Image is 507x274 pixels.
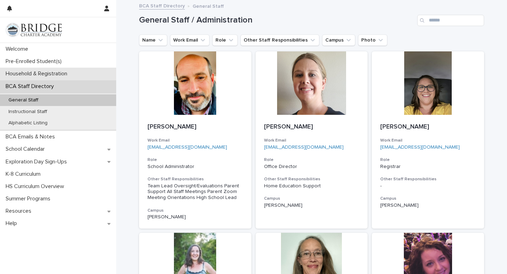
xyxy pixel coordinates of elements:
img: V1C1m3IdTEidaUdm9Hs0 [6,23,62,37]
p: Alphabetic Listing [3,120,53,126]
p: General Staff [3,97,44,103]
h3: Campus [148,208,243,213]
a: [PERSON_NAME]Work Email[EMAIL_ADDRESS][DOMAIN_NAME]RoleSchool AdministratorOther Staff Responsibi... [139,51,251,229]
h3: Other Staff Responsibilities [148,176,243,182]
p: Exploration Day Sign-Ups [3,158,73,165]
a: [PERSON_NAME]Work Email[EMAIL_ADDRESS][DOMAIN_NAME]RoleOffice DirectorOther Staff Responsibilitie... [256,51,368,229]
div: - [380,183,476,189]
p: [PERSON_NAME] [380,123,476,131]
p: [PERSON_NAME] [380,203,476,208]
p: Registrar [380,164,476,170]
p: [PERSON_NAME] [148,123,243,131]
p: Resources [3,208,37,214]
h3: Role [380,157,476,163]
div: Home Education Support [264,183,359,189]
p: Help [3,220,23,227]
a: [EMAIL_ADDRESS][DOMAIN_NAME] [264,145,344,150]
a: [EMAIL_ADDRESS][DOMAIN_NAME] [148,145,227,150]
input: Search [417,15,484,26]
h3: Work Email [264,138,359,143]
button: Role [212,35,238,46]
button: Campus [322,35,355,46]
p: K-8 Curriculum [3,171,46,178]
p: Office Director [264,164,359,170]
a: BCA Staff Directory [139,1,185,10]
p: BCA Staff Directory [3,83,60,90]
a: [EMAIL_ADDRESS][DOMAIN_NAME] [380,145,460,150]
button: Work Email [170,35,209,46]
p: Summer Programs [3,195,56,202]
div: Team Lead Oversight/Evaluations Parent Support All Staff Meetings Parent Zoom Meeting Orientation... [148,183,243,201]
p: Welcome [3,46,34,52]
p: Pre-Enrolled Student(s) [3,58,67,65]
h3: Campus [264,196,359,201]
h3: Role [264,157,359,163]
a: [PERSON_NAME]Work Email[EMAIL_ADDRESS][DOMAIN_NAME]RoleRegistrarOther Staff Responsibilities-Camp... [372,51,484,229]
p: General Staff [193,2,224,10]
p: Household & Registration [3,70,73,77]
p: [PERSON_NAME] [264,123,359,131]
p: School Administrator [148,164,243,170]
p: [PERSON_NAME] [148,214,243,220]
p: BCA Emails & Notes [3,133,61,140]
p: [PERSON_NAME] [264,203,359,208]
h3: Work Email [380,138,476,143]
p: Instructional Staff [3,109,53,115]
p: HS Curriculum Overview [3,183,70,190]
h3: Work Email [148,138,243,143]
button: Other Staff Responsibilities [240,35,319,46]
h1: General Staff / Administration [139,15,414,25]
h3: Other Staff Responsibilities [380,176,476,182]
h3: Campus [380,196,476,201]
button: Photo [358,35,387,46]
p: School Calendar [3,146,50,152]
h3: Role [148,157,243,163]
h3: Other Staff Responsibilities [264,176,359,182]
button: Name [139,35,167,46]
